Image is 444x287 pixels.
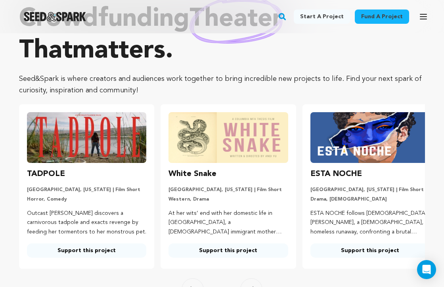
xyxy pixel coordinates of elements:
[310,187,430,193] p: [GEOGRAPHIC_DATA], [US_STATE] | Film Short
[27,243,146,258] a: Support this project
[310,112,430,163] img: ESTA NOCHE image
[168,168,216,180] h3: White Snake
[310,209,430,237] p: ESTA NOCHE follows [DEMOGRAPHIC_DATA] [PERSON_NAME], a [DEMOGRAPHIC_DATA], homeless runaway, conf...
[168,196,288,203] p: Western, Drama
[168,187,288,193] p: [GEOGRAPHIC_DATA], [US_STATE] | Film Short
[27,168,65,180] h3: TADPOLE
[19,73,425,96] p: Seed&Spark is where creators and audiences work together to bring incredible new projects to life...
[24,12,86,21] img: Seed&Spark Logo Dark Mode
[310,196,430,203] p: Drama, [DEMOGRAPHIC_DATA]
[73,38,165,64] span: matters
[294,10,350,24] a: Start a project
[355,10,409,24] a: Fund a project
[24,12,86,21] a: Seed&Spark Homepage
[417,260,436,279] div: Open Intercom Messenger
[27,209,146,237] p: Outcast [PERSON_NAME] discovers a carnivorous tadpole and exacts revenge by feeding her tormentor...
[19,4,425,67] p: Crowdfunding that .
[310,168,362,180] h3: ESTA NOCHE
[27,112,146,163] img: TADPOLE image
[310,243,430,258] a: Support this project
[27,187,146,193] p: [GEOGRAPHIC_DATA], [US_STATE] | Film Short
[168,243,288,258] a: Support this project
[168,112,288,163] img: White Snake image
[27,196,146,203] p: Horror, Comedy
[168,209,288,237] p: At her wits’ end with her domestic life in [GEOGRAPHIC_DATA], a [DEMOGRAPHIC_DATA] immigrant moth...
